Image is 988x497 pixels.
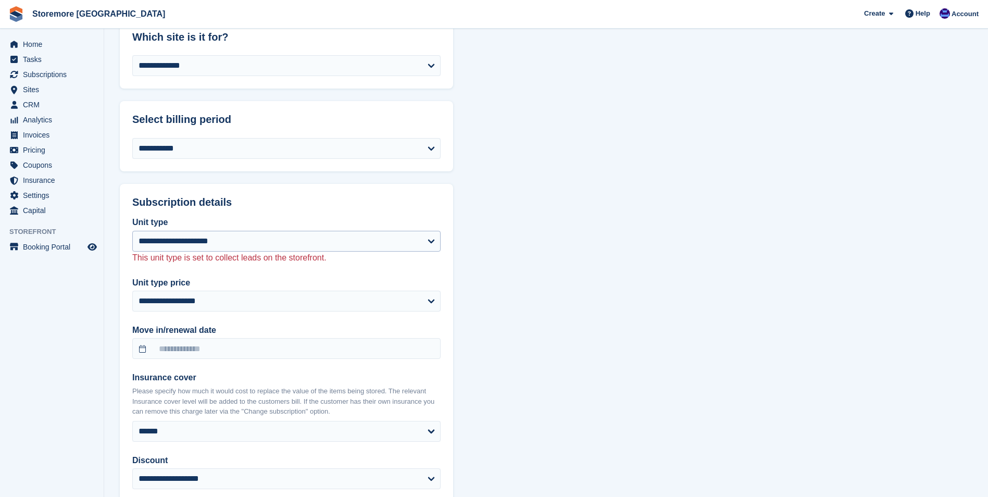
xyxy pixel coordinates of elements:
[916,8,930,19] span: Help
[132,252,441,264] p: This unit type is set to collect leads on the storefront.
[5,67,98,82] a: menu
[8,6,24,22] img: stora-icon-8386f47178a22dfd0bd8f6a31ec36ba5ce8667c1dd55bd0f319d3a0aa187defe.svg
[9,227,104,237] span: Storefront
[23,113,85,127] span: Analytics
[952,9,979,19] span: Account
[5,143,98,157] a: menu
[23,128,85,142] span: Invoices
[132,196,441,208] h2: Subscription details
[132,31,441,43] h2: Which site is it for?
[86,241,98,253] a: Preview store
[5,128,98,142] a: menu
[28,5,169,22] a: Storemore [GEOGRAPHIC_DATA]
[23,158,85,172] span: Coupons
[5,113,98,127] a: menu
[23,52,85,67] span: Tasks
[5,203,98,218] a: menu
[5,188,98,203] a: menu
[940,8,950,19] img: Angela
[23,240,85,254] span: Booking Portal
[23,37,85,52] span: Home
[5,240,98,254] a: menu
[5,173,98,188] a: menu
[23,67,85,82] span: Subscriptions
[5,37,98,52] a: menu
[132,216,441,229] label: Unit type
[132,324,441,337] label: Move in/renewal date
[23,82,85,97] span: Sites
[23,97,85,112] span: CRM
[23,143,85,157] span: Pricing
[132,386,441,417] p: Please specify how much it would cost to replace the value of the items being stored. The relevan...
[5,52,98,67] a: menu
[132,277,441,289] label: Unit type price
[23,203,85,218] span: Capital
[23,188,85,203] span: Settings
[132,114,441,126] h2: Select billing period
[132,454,441,467] label: Discount
[5,82,98,97] a: menu
[132,371,441,384] label: Insurance cover
[5,97,98,112] a: menu
[23,173,85,188] span: Insurance
[864,8,885,19] span: Create
[5,158,98,172] a: menu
